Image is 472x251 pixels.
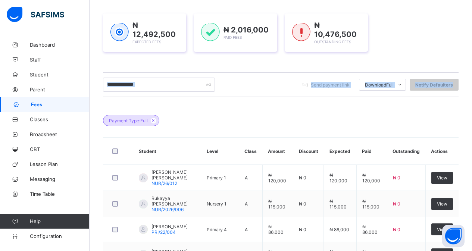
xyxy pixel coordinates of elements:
th: Level [201,138,239,165]
th: Expected [324,138,356,165]
span: Classes [30,116,90,122]
img: paid-1.3eb1404cbcb1d3b736510a26bbfa3ccb.svg [201,23,219,41]
span: Lesson Plan [30,161,90,167]
span: ₦ 0 [299,227,306,232]
span: Payment Type: Full [109,118,148,123]
span: View [437,201,447,207]
img: safsims [7,7,64,22]
span: Download Full [365,82,394,88]
span: ₦ 0 [299,175,306,181]
span: Primary 1 [207,175,226,181]
span: ₦ 120,000 [362,172,380,183]
span: NUR/26/012 [151,181,177,186]
span: ₦ 86,000 [268,224,284,235]
span: ₦ 12,492,500 [132,21,176,39]
span: ₦ 115,000 [268,198,285,210]
span: A [245,201,248,207]
span: ₦ 120,000 [329,172,347,183]
span: Time Table [30,191,90,197]
span: ₦ 120,000 [268,172,286,183]
span: Notify Defaulters [415,82,453,88]
th: Amount [262,138,293,165]
span: Rukayya [PERSON_NAME] [151,195,195,207]
span: ₦ 0 [393,201,400,207]
span: ₦ 86,000 [362,224,378,235]
span: [PERSON_NAME] [151,224,188,229]
span: ₦ 86,000 [329,227,349,232]
span: Parent [30,87,90,92]
span: View [437,175,447,181]
span: CBT [30,146,90,152]
span: Fees [31,101,90,107]
span: PRI/22/004 [151,229,176,235]
span: ₦ 115,000 [329,198,347,210]
th: Actions [425,138,459,165]
img: outstanding-1.146d663e52f09953f639664a84e30106.svg [292,23,310,41]
span: Expected Fees [132,40,161,44]
span: Dashboard [30,42,90,48]
span: A [245,175,248,181]
span: NUR/2026/006 [151,207,184,212]
img: expected-1.03dd87d44185fb6c27cc9b2570c10499.svg [110,23,129,41]
th: Outstanding [387,138,425,165]
span: Primary 4 [207,227,227,232]
span: ₦ 0 [393,227,400,232]
span: View [437,227,447,232]
span: A [245,227,248,232]
button: Open asap [442,225,465,247]
span: Configuration [30,233,89,239]
span: ₦ 2,016,000 [224,25,269,34]
span: Broadsheet [30,131,90,137]
span: [PERSON_NAME] [PERSON_NAME] [151,169,195,181]
span: Messaging [30,176,90,182]
span: ₦ 0 [393,175,400,181]
span: Nursery 1 [207,201,226,207]
span: ₦ 115,000 [362,198,379,210]
th: Class [239,138,262,165]
span: Outstanding Fees [314,40,351,44]
span: Help [30,218,89,224]
th: Paid [356,138,387,165]
span: Student [30,72,90,78]
span: ₦ 0 [299,201,306,207]
th: Discount [293,138,324,165]
th: Student [133,138,201,165]
span: Send payment link [311,82,350,88]
span: ₦ 10,476,500 [314,21,357,39]
span: Staff [30,57,90,63]
span: Paid Fees [224,35,242,40]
